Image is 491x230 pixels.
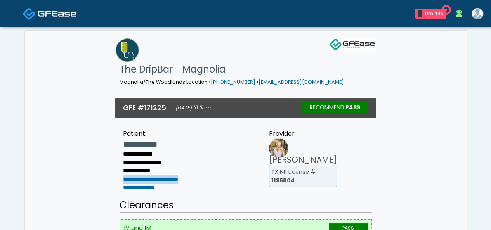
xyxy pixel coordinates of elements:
[410,5,451,22] a: 1 0m 44s
[269,154,337,166] h3: [PERSON_NAME]
[38,10,76,17] img: Docovia
[116,38,139,62] img: The DripBar - Magnolia
[23,7,36,20] img: Docovia
[271,176,295,184] b: 1196804
[425,10,443,17] div: 0m 44s
[123,103,166,112] h3: GFE #171225
[472,8,483,19] img: Front Desk
[302,102,368,114] div: RECOMMEND:
[23,1,76,26] a: Docovia
[120,62,344,77] h1: The DripBar - Magnolia
[269,138,288,158] img: Provider image
[418,10,422,17] div: 1
[211,79,255,85] a: [PHONE_NUMBER]
[257,79,259,85] span: •
[175,104,210,111] small: [DATE] 10:11am
[120,198,372,213] h2: Clearances
[209,79,211,85] span: •
[269,166,337,187] li: TX NP License #:
[259,79,344,85] a: [EMAIL_ADDRESS][DOMAIN_NAME]
[6,3,29,26] button: Open LiveChat chat widget
[329,38,376,51] img: GFEase Logo
[123,129,205,138] div: Patient:
[120,79,344,85] small: Magnolia/The Woodlands Location
[269,129,337,138] div: Provider:
[345,104,360,111] strong: Pass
